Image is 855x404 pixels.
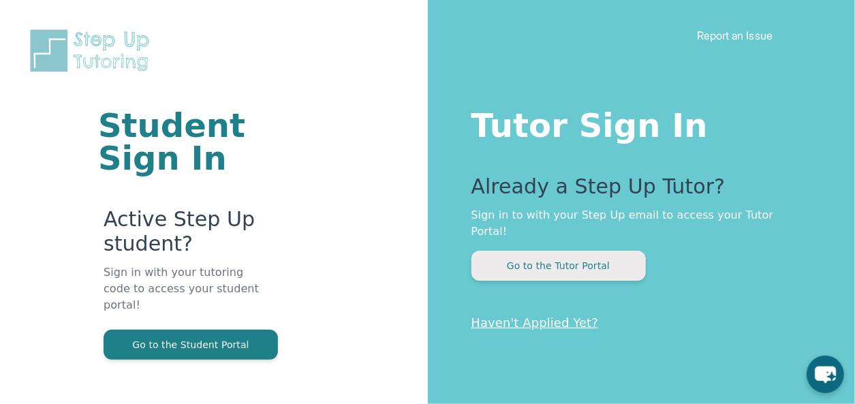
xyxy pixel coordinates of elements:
img: Step Up Tutoring horizontal logo [27,27,158,74]
a: Go to the Student Portal [104,338,278,351]
p: Active Step Up student? [104,207,264,264]
h1: Student Sign In [98,109,264,174]
button: Go to the Student Portal [104,330,278,360]
a: Haven't Applied Yet? [471,315,599,330]
p: Already a Step Up Tutor? [471,174,801,207]
button: chat-button [807,356,844,393]
p: Sign in with your tutoring code to access your student portal! [104,264,264,330]
button: Go to the Tutor Portal [471,251,646,281]
a: Go to the Tutor Portal [471,259,646,272]
h1: Tutor Sign In [471,104,801,142]
a: Report an Issue [697,29,773,42]
p: Sign in to with your Step Up email to access your Tutor Portal! [471,207,801,240]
